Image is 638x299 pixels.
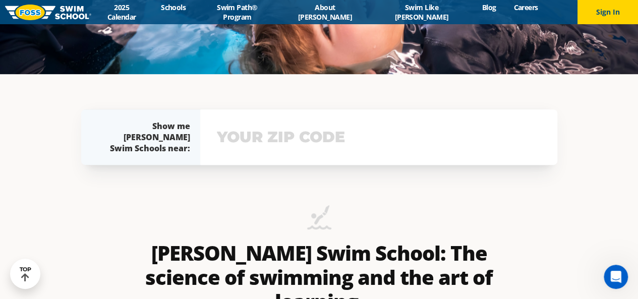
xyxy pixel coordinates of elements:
[152,3,195,12] a: Schools
[307,205,331,236] img: icon-swimming-diving-2.png
[195,3,280,22] a: Swim Path® Program
[505,3,547,12] a: Careers
[5,5,91,20] img: FOSS Swim School Logo
[370,3,473,22] a: Swim Like [PERSON_NAME]
[473,3,505,12] a: Blog
[280,3,370,22] a: About [PERSON_NAME]
[20,266,31,282] div: TOP
[214,123,543,152] input: YOUR ZIP CODE
[604,265,628,289] iframe: Intercom live chat
[91,3,152,22] a: 2025 Calendar
[101,121,190,154] div: Show me [PERSON_NAME] Swim Schools near:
